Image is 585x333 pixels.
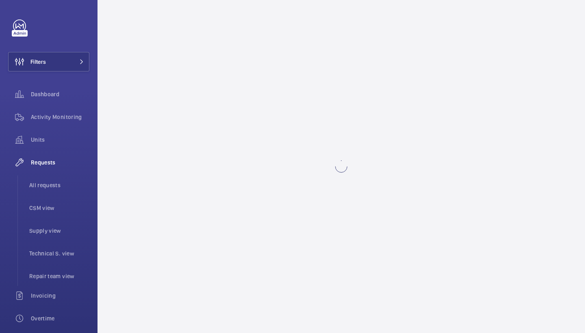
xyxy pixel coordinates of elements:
span: Requests [31,158,89,166]
span: Filters [30,58,46,66]
span: Repair team view [29,272,89,280]
span: Dashboard [31,90,89,98]
span: All requests [29,181,89,189]
button: Filters [8,52,89,71]
span: CSM view [29,204,89,212]
span: Units [31,136,89,144]
span: Technical S. view [29,249,89,257]
span: Invoicing [31,292,89,300]
span: Supply view [29,227,89,235]
span: Activity Monitoring [31,113,89,121]
span: Overtime [31,314,89,322]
